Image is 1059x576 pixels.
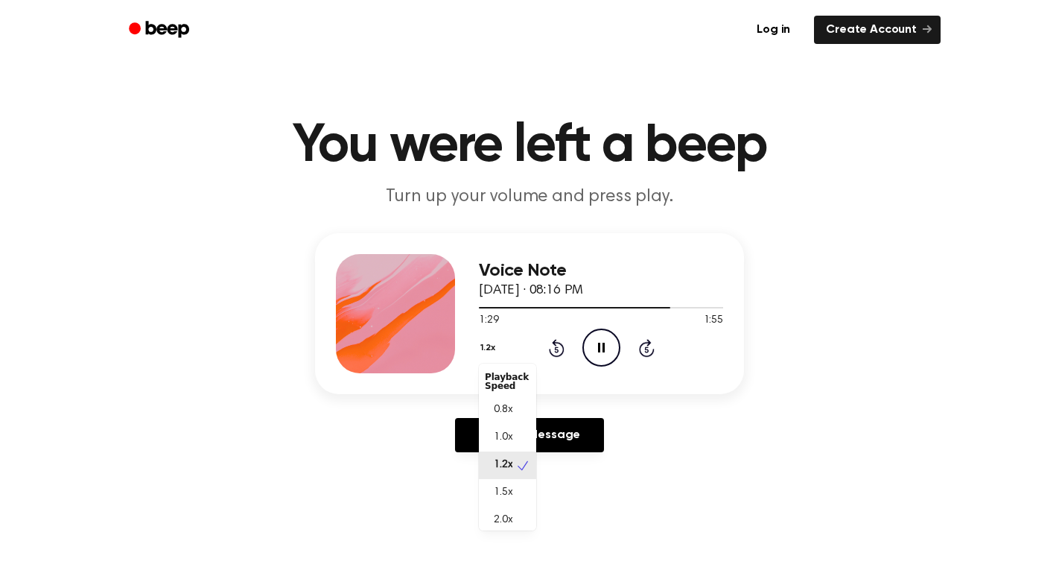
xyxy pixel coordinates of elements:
span: 1.0x [494,430,512,446]
span: 0.8x [494,402,512,418]
span: 1.2x [494,458,512,473]
span: 2.0x [494,513,512,528]
div: Playback Speed [479,367,536,396]
span: 1.5x [494,485,512,501]
button: 1.2x [479,335,500,361]
div: 1.2x [479,364,536,531]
